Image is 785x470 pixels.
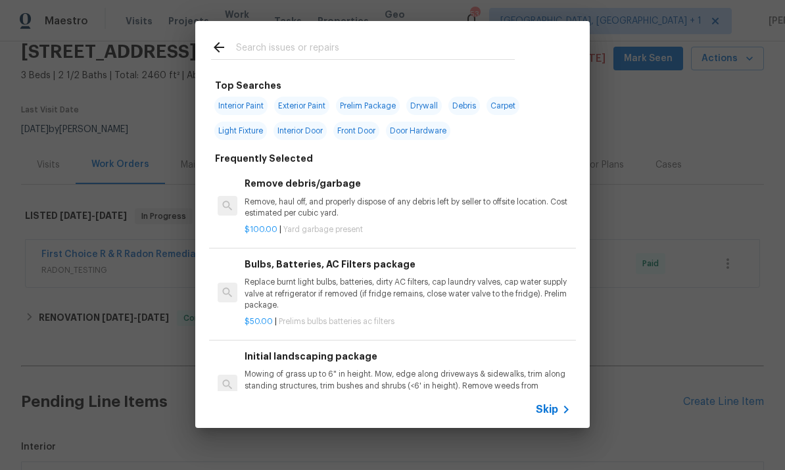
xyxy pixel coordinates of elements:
[245,277,571,310] p: Replace burnt light bulbs, batteries, dirty AC filters, cap laundry valves, cap water supply valv...
[448,97,480,115] span: Debris
[274,122,327,140] span: Interior Door
[214,122,267,140] span: Light Fixture
[245,197,571,219] p: Remove, haul off, and properly dispose of any debris left by seller to offsite location. Cost est...
[245,224,571,235] p: |
[245,349,571,364] h6: Initial landscaping package
[245,225,277,233] span: $100.00
[333,122,379,140] span: Front Door
[406,97,442,115] span: Drywall
[283,225,363,233] span: Yard garbage present
[487,97,519,115] span: Carpet
[215,78,281,93] h6: Top Searches
[245,176,571,191] h6: Remove debris/garbage
[274,97,329,115] span: Exterior Paint
[536,403,558,416] span: Skip
[236,39,515,59] input: Search issues or repairs
[245,317,273,325] span: $50.00
[215,151,313,166] h6: Frequently Selected
[214,97,268,115] span: Interior Paint
[279,317,394,325] span: Prelims bulbs batteries ac filters
[245,316,571,327] p: |
[245,369,571,402] p: Mowing of grass up to 6" in height. Mow, edge along driveways & sidewalks, trim along standing st...
[386,122,450,140] span: Door Hardware
[336,97,400,115] span: Prelim Package
[245,257,571,271] h6: Bulbs, Batteries, AC Filters package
